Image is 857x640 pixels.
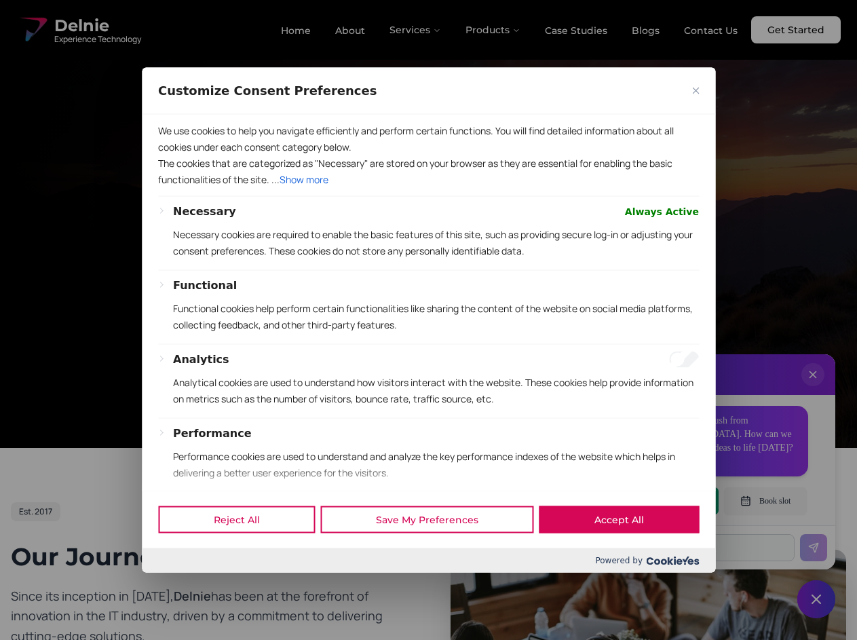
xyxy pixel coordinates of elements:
[625,203,699,219] span: Always Active
[142,548,715,573] div: Powered by
[173,448,699,481] p: Performance cookies are used to understand and analyze the key performance indexes of the website...
[173,425,252,441] button: Performance
[173,277,237,293] button: Functional
[646,556,699,565] img: Cookieyes logo
[692,87,699,94] img: Close
[539,506,699,533] button: Accept All
[280,171,328,187] button: Show more
[669,351,699,367] input: Enable Analytics
[173,226,699,259] p: Necessary cookies are required to enable the basic features of this site, such as providing secur...
[158,155,699,187] p: The cookies that are categorized as "Necessary" are stored on your browser as they are essential ...
[173,203,236,219] button: Necessary
[173,374,699,407] p: Analytical cookies are used to understand how visitors interact with the website. These cookies h...
[158,506,315,533] button: Reject All
[158,122,699,155] p: We use cookies to help you navigate efficiently and perform certain functions. You will find deta...
[173,351,229,367] button: Analytics
[158,82,377,98] span: Customize Consent Preferences
[320,506,533,533] button: Save My Preferences
[173,300,699,333] p: Functional cookies help perform certain functionalities like sharing the content of the website o...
